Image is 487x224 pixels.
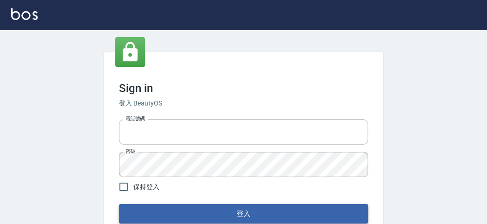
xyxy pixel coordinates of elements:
span: 保持登入 [133,182,159,192]
h3: Sign in [119,82,368,95]
label: 電話號碼 [125,115,145,122]
button: 登入 [119,204,368,224]
img: Logo [11,8,38,20]
label: 密碼 [125,148,135,155]
h6: 登入 BeautyOS [119,99,368,108]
